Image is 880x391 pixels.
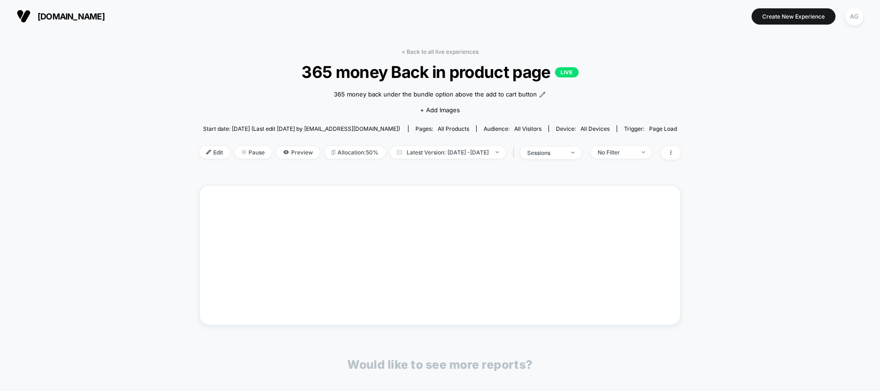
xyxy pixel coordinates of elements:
[276,146,320,159] span: Preview
[325,146,385,159] span: Allocation: 50%
[203,125,400,132] span: Start date: [DATE] (Last edit [DATE] by [EMAIL_ADDRESS][DOMAIN_NAME])
[235,146,272,159] span: Pause
[14,9,108,24] button: [DOMAIN_NAME]
[397,150,402,154] img: calendar
[580,125,610,132] span: all devices
[598,149,635,156] div: No Filter
[347,358,533,372] p: Would like to see more reports?
[415,125,469,132] div: Pages:
[514,125,542,132] span: All Visitors
[624,125,677,132] div: Trigger:
[548,125,617,132] span: Device:
[242,150,246,154] img: end
[390,146,506,159] span: Latest Version: [DATE] - [DATE]
[334,90,537,99] span: 365 money back under the bundle option above the add to cart button
[38,12,105,21] span: [DOMAIN_NAME]
[527,149,564,156] div: sessions
[649,125,677,132] span: Page Load
[484,125,542,132] div: Audience:
[496,151,499,153] img: end
[223,62,657,82] span: 365 money Back in product page
[420,106,460,114] span: + Add Images
[17,9,31,23] img: Visually logo
[332,150,335,155] img: rebalance
[199,146,230,159] span: Edit
[438,125,469,132] span: all products
[402,48,478,55] a: < Back to all live experiences
[510,146,520,160] span: |
[206,150,211,154] img: edit
[571,152,574,154] img: end
[555,67,578,77] p: LIVE
[642,151,645,153] img: end
[842,7,866,26] button: AG
[845,7,863,26] div: AG
[752,8,835,25] button: Create New Experience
